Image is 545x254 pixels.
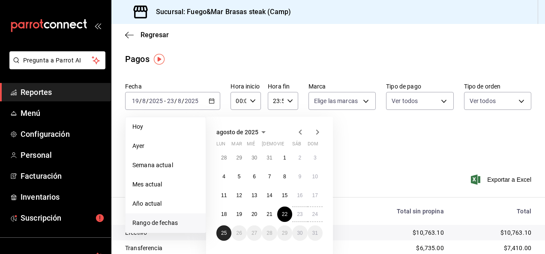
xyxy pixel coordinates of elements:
[146,97,149,104] span: /
[125,244,258,252] div: Transferencia
[277,150,292,165] button: 1 de agosto de 2025
[268,83,298,89] label: Hora fin
[292,207,307,222] button: 23 de agosto de 2025
[23,56,92,65] span: Pregunta a Parrot AI
[164,97,166,104] span: -
[282,230,287,236] abbr: 29 de agosto de 2025
[298,174,301,180] abbr: 9 de agosto de 2025
[312,192,318,198] abbr: 17 de agosto de 2025
[6,62,105,71] a: Pregunta a Parrot AI
[312,211,318,217] abbr: 24 de agosto de 2025
[298,155,301,161] abbr: 2 de agosto de 2025
[297,192,302,198] abbr: 16 de agosto de 2025
[21,170,104,182] span: Facturación
[262,141,312,150] abbr: jueves
[277,188,292,203] button: 15 de agosto de 2025
[154,54,165,65] img: Tooltip marker
[9,51,105,69] button: Pregunta a Parrot AI
[132,219,199,227] span: Rango de fechas
[292,150,307,165] button: 2 de agosto de 2025
[292,169,307,184] button: 9 de agosto de 2025
[252,155,257,161] abbr: 30 de julio de 2025
[167,97,174,104] input: --
[221,230,227,236] abbr: 25 de agosto de 2025
[125,31,169,39] button: Regresar
[21,212,104,224] span: Suscripción
[283,174,286,180] abbr: 8 de agosto de 2025
[174,97,177,104] span: /
[247,207,262,222] button: 20 de agosto de 2025
[132,180,199,189] span: Mes actual
[216,169,231,184] button: 4 de agosto de 2025
[236,230,242,236] abbr: 26 de agosto de 2025
[142,97,146,104] input: --
[458,244,531,252] div: $7,410.00
[262,150,277,165] button: 31 de julio de 2025
[292,141,301,150] abbr: sábado
[268,174,271,180] abbr: 7 de agosto de 2025
[252,211,257,217] abbr: 20 de agosto de 2025
[308,188,323,203] button: 17 de agosto de 2025
[132,122,199,131] span: Hoy
[262,207,277,222] button: 21 de agosto de 2025
[231,150,246,165] button: 29 de julio de 2025
[292,225,307,241] button: 30 de agosto de 2025
[252,230,257,236] abbr: 27 de agosto de 2025
[247,141,255,150] abbr: miércoles
[308,141,318,150] abbr: domingo
[132,199,199,208] span: Año actual
[21,191,104,203] span: Inventarios
[238,174,241,180] abbr: 5 de agosto de 2025
[347,228,444,237] div: $10,763.10
[277,169,292,184] button: 8 de agosto de 2025
[473,174,531,185] button: Exportar a Excel
[347,208,444,215] div: Total sin propina
[262,225,277,241] button: 28 de agosto de 2025
[132,142,199,151] span: Ayer
[132,161,199,170] span: Semana actual
[267,192,272,198] abbr: 14 de agosto de 2025
[141,31,169,39] span: Regresar
[282,192,287,198] abbr: 15 de agosto de 2025
[216,129,258,136] span: agosto de 2025
[139,97,142,104] span: /
[231,83,261,89] label: Hora inicio
[308,150,323,165] button: 3 de agosto de 2025
[314,97,358,105] span: Elige las marcas
[149,7,291,17] h3: Sucursal: Fuego&Mar Brasas steak (Camp)
[222,174,225,180] abbr: 4 de agosto de 2025
[231,188,246,203] button: 12 de agosto de 2025
[283,155,286,161] abbr: 1 de agosto de 2025
[277,141,284,150] abbr: viernes
[231,207,246,222] button: 19 de agosto de 2025
[458,228,531,237] div: $10,763.10
[216,188,231,203] button: 11 de agosto de 2025
[312,174,318,180] abbr: 10 de agosto de 2025
[247,188,262,203] button: 13 de agosto de 2025
[216,225,231,241] button: 25 de agosto de 2025
[132,97,139,104] input: --
[262,169,277,184] button: 7 de agosto de 2025
[308,83,376,89] label: Marca
[125,53,150,65] div: Pagos
[21,107,104,119] span: Menú
[277,225,292,241] button: 29 de agosto de 2025
[216,127,269,137] button: agosto de 2025
[308,169,323,184] button: 10 de agosto de 2025
[267,211,272,217] abbr: 21 de agosto de 2025
[314,155,317,161] abbr: 3 de agosto de 2025
[231,169,246,184] button: 5 de agosto de 2025
[247,150,262,165] button: 30 de julio de 2025
[149,97,163,104] input: ----
[184,97,199,104] input: ----
[21,128,104,140] span: Configuración
[252,192,257,198] abbr: 13 de agosto de 2025
[392,97,418,105] span: Ver todos
[236,192,242,198] abbr: 12 de agosto de 2025
[277,207,292,222] button: 22 de agosto de 2025
[216,150,231,165] button: 28 de julio de 2025
[247,225,262,241] button: 27 de agosto de 2025
[21,149,104,161] span: Personal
